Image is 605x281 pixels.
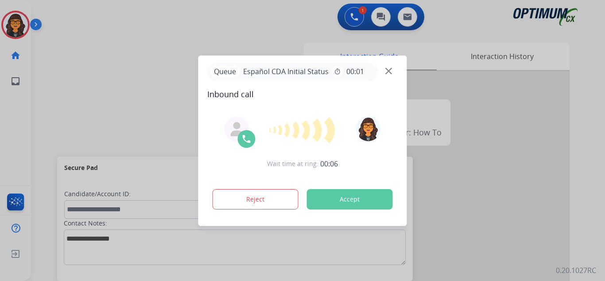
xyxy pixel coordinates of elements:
span: 00:06 [320,158,338,169]
span: Inbound call [207,88,398,100]
img: agent-avatar [230,122,244,136]
span: Español CDA Initial Status [240,66,332,77]
span: 00:01 [346,66,364,77]
p: Queue [211,66,240,77]
span: Wait time at ring: [267,159,318,168]
mat-icon: timer [334,68,341,75]
p: 0.20.1027RC [556,265,596,276]
img: call-icon [241,134,252,144]
button: Accept [307,189,393,210]
button: Reject [213,189,299,210]
img: avatar [356,116,380,141]
img: close-button [385,67,392,74]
